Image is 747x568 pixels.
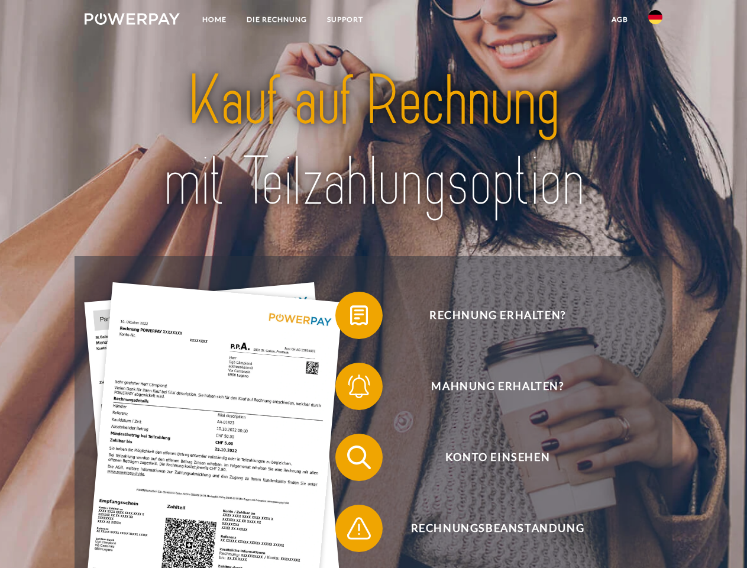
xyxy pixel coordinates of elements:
span: Rechnung erhalten? [353,292,642,339]
button: Rechnung erhalten? [335,292,643,339]
img: logo-powerpay-white.svg [85,13,180,25]
span: Konto einsehen [353,434,642,481]
img: qb_bell.svg [344,372,374,401]
img: qb_bill.svg [344,301,374,330]
button: Konto einsehen [335,434,643,481]
button: Mahnung erhalten? [335,363,643,410]
img: qb_search.svg [344,443,374,472]
a: Home [192,9,237,30]
img: de [648,10,662,24]
a: SUPPORT [317,9,373,30]
button: Rechnungsbeanstandung [335,505,643,552]
span: Mahnung erhalten? [353,363,642,410]
img: qb_warning.svg [344,514,374,543]
span: Rechnungsbeanstandung [353,505,642,552]
img: title-powerpay_de.svg [113,57,634,227]
a: agb [602,9,638,30]
a: DIE RECHNUNG [237,9,317,30]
